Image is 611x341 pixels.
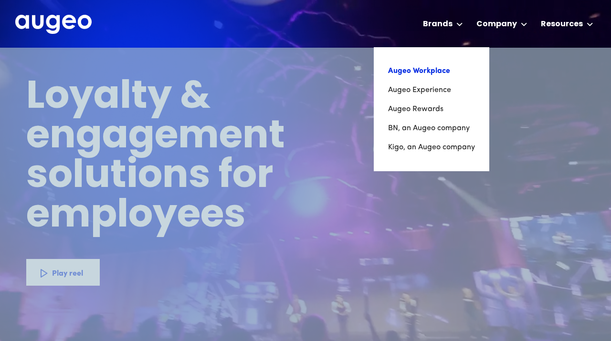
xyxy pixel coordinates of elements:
a: home [15,15,92,35]
div: Company [476,19,517,30]
nav: Brands [374,47,489,171]
div: Brands [423,19,453,30]
a: Augeo Experience [388,81,475,100]
a: Augeo Rewards [388,100,475,119]
div: Resources [541,19,583,30]
a: BN, an Augeo company [388,119,475,138]
img: Augeo's full logo in white. [15,15,92,34]
a: Kigo, an Augeo company [388,138,475,157]
a: Augeo Workplace [388,62,475,81]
